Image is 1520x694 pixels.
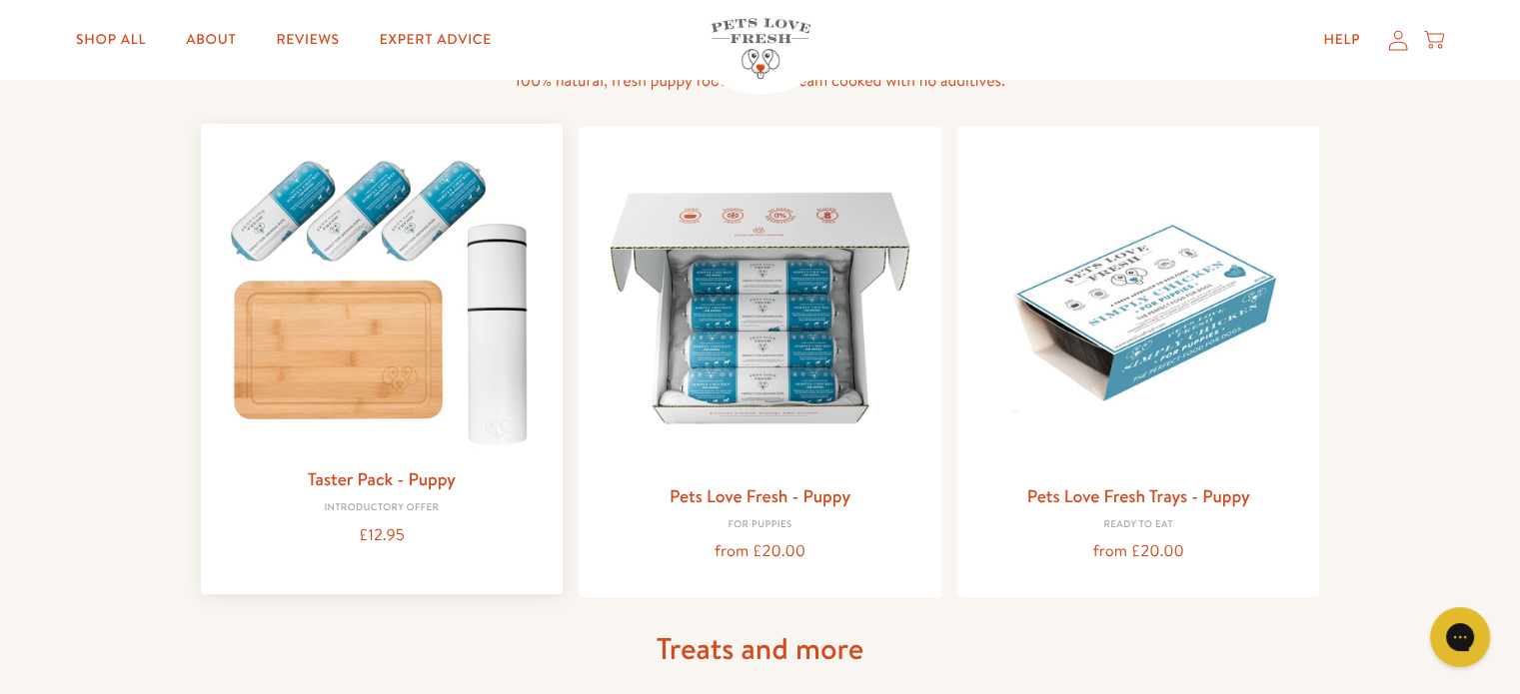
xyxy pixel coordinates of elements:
a: Reviews [260,20,355,60]
a: Help [1307,20,1376,60]
img: Pets Love Fresh [711,18,810,79]
img: Taster Pack - Puppy [217,140,548,456]
div: Ready to eat [973,519,1304,531]
div: For puppies [595,519,925,531]
a: Pets Love Fresh Trays - Puppy [1027,483,1250,508]
h1: Treats and more [441,629,1080,668]
div: Introductory Offer [217,502,548,514]
img: Pets Love Fresh Trays - Puppy [973,143,1304,473]
a: Pets Love Fresh - Puppy [670,483,850,508]
a: Expert Advice [364,20,508,60]
a: Taster Pack - Puppy [308,466,456,491]
iframe: Gorgias live chat messenger [1420,600,1500,674]
div: from £20.00 [595,538,925,565]
span: 100% natural, fresh puppy food. Gently steam cooked with no additives. [515,70,1005,92]
a: Shop All [60,20,162,60]
div: £12.95 [217,522,548,549]
div: from £20.00 [973,538,1304,565]
img: Pets Love Fresh - Puppy [595,143,925,473]
a: About [170,20,252,60]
